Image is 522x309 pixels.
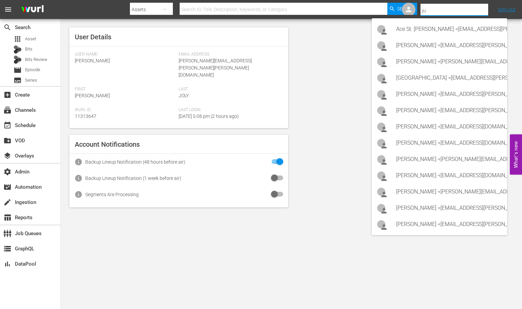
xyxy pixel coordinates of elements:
[3,23,12,32] span: Search
[396,102,502,119] div: [PERSON_NAME] <[EMAIL_ADDRESS][PERSON_NAME][DOMAIN_NAME]>
[75,87,175,92] span: First
[75,107,175,113] span: Wurl Id
[396,200,502,216] div: [PERSON_NAME] <[EMAIL_ADDRESS][PERSON_NAME][DOMAIN_NAME]>
[25,66,40,73] span: Episode
[498,7,516,12] a: Sign Out
[25,56,47,63] span: Bits Review
[387,3,417,15] button: Search
[3,245,12,253] span: GraphQL
[396,86,502,102] div: [PERSON_NAME] <[EMAIL_ADDRESS][PERSON_NAME][DOMAIN_NAME]>
[25,46,32,53] span: Bits
[14,45,22,54] div: Bits
[396,151,502,167] div: [PERSON_NAME] <[PERSON_NAME][EMAIL_ADDRESS][PERSON_NAME][DOMAIN_NAME]>
[85,176,181,181] div: Backup Lineup Notification (1 week before air)
[396,167,502,184] div: [PERSON_NAME] <[EMAIL_ADDRESS][DOMAIN_NAME]>
[396,37,502,54] div: [PERSON_NAME] <[EMAIL_ADDRESS][PERSON_NAME][DOMAIN_NAME]>
[14,66,22,74] span: Episode
[3,137,12,145] span: VOD
[16,2,49,18] img: ans4CAIJ8jUAAAAAAAAAAAAAAAAAAAAAAAAgQb4GAAAAAAAAAAAAAAAAAAAAAAAAJMjXAAAAAAAAAAAAAAAAAAAAAAAAgAT5G...
[3,121,12,129] span: Schedule
[396,184,502,200] div: [PERSON_NAME] <[PERSON_NAME][EMAIL_ADDRESS][PERSON_NAME][PERSON_NAME][DOMAIN_NAME]>
[14,35,22,43] span: Asset
[3,91,12,99] span: Create
[396,21,502,37] div: Ace St. [PERSON_NAME] <[EMAIL_ADDRESS][PERSON_NAME][DOMAIN_NAME]>
[75,114,96,119] span: 11313647
[396,119,502,135] div: [PERSON_NAME] <[EMAIL_ADDRESS][DOMAIN_NAME]>
[3,229,12,238] span: Job Queues
[3,213,12,222] span: Reports
[3,168,12,176] span: Admin
[75,58,110,63] span: [PERSON_NAME]
[85,159,185,165] div: Backup Lineup Notification (48 hours before air)
[510,135,522,175] button: Open Feedback Widget
[75,140,140,148] span: Account Notifications
[85,192,139,197] div: Segments Are Processing
[179,107,279,113] span: Last Login
[75,52,175,57] span: User Name:
[179,58,252,78] span: [PERSON_NAME][EMAIL_ADDRESS][PERSON_NAME][PERSON_NAME][DOMAIN_NAME]
[396,70,502,86] div: [GEOGRAPHIC_DATA] <[EMAIL_ADDRESS][PERSON_NAME][DOMAIN_NAME]>
[179,114,239,119] span: [DATE] 5:08 pm (2 hours ago)
[179,87,279,92] span: Last
[396,216,502,232] div: [PERSON_NAME] <[EMAIL_ADDRESS][PERSON_NAME][DOMAIN_NAME]>
[179,52,279,57] span: Email Address:
[179,93,189,98] span: Joly
[74,190,83,199] span: info
[396,54,502,70] div: [PERSON_NAME] <[PERSON_NAME][EMAIL_ADDRESS][PERSON_NAME][DOMAIN_NAME]>
[3,106,12,114] span: Channels
[3,260,12,268] span: DataPool
[14,76,22,84] span: Series
[397,3,415,15] span: Search
[14,56,22,64] div: Bits Review
[3,152,12,160] span: Overlays
[396,135,502,151] div: [PERSON_NAME] <[EMAIL_ADDRESS][DOMAIN_NAME]>
[74,174,83,182] span: info
[3,198,12,206] span: Ingestion
[75,93,110,98] span: [PERSON_NAME]
[25,77,37,84] span: Series
[3,183,12,191] span: Automation
[25,36,36,42] span: Asset
[75,33,111,41] span: User Details
[74,158,83,166] span: info
[4,5,12,14] span: menu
